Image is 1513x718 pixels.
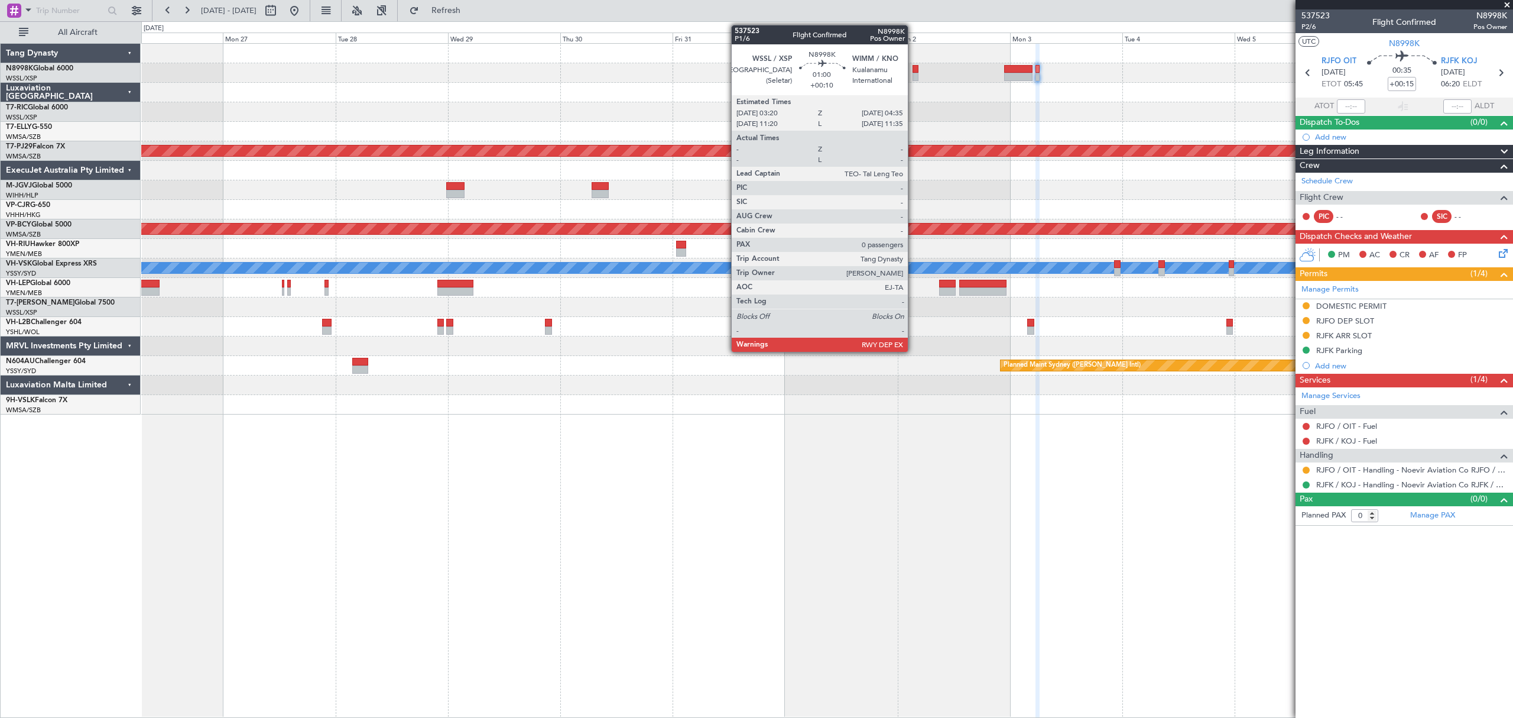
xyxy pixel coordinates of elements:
div: - - [1336,211,1363,222]
span: ELDT [1463,79,1482,90]
span: ETOT [1322,79,1341,90]
a: WSSL/XSP [6,74,37,83]
span: AF [1429,250,1439,261]
div: Tue 4 [1122,33,1235,43]
div: SIC [1432,210,1452,223]
span: M-JGVJ [6,182,32,189]
span: Services [1300,374,1330,387]
span: 9H-VSLK [6,397,35,404]
span: 537523 [1301,9,1330,22]
a: YSHL/WOL [6,328,40,337]
div: PIC [1314,210,1333,223]
span: Refresh [421,7,471,15]
div: Tue 28 [336,33,448,43]
a: T7-ELLYG-550 [6,124,52,131]
a: WMSA/SZB [6,152,41,161]
span: VH-VSK [6,260,32,267]
a: VP-CJRG-650 [6,202,50,209]
a: YMEN/MEB [6,289,42,297]
div: Mon 3 [1010,33,1122,43]
a: YSSY/SYD [6,269,36,278]
div: DOMESTIC PERMIT [1316,301,1387,311]
a: VH-VSKGlobal Express XRS [6,260,97,267]
a: RJFK / KOJ - Handling - Noevir Aviation Co RJFK / KOJ [1316,480,1507,490]
span: VH-LEP [6,280,30,287]
div: RJFO DEP SLOT [1316,316,1374,326]
a: RJFO / OIT - Handling - Noevir Aviation Co RJFO / OIT [1316,465,1507,475]
span: [DATE] [1322,67,1346,79]
div: Wed 5 [1235,33,1347,43]
div: Add new [1315,132,1507,142]
span: Permits [1300,267,1327,281]
span: [DATE] [1441,67,1465,79]
a: N8998KGlobal 6000 [6,65,73,72]
span: Flight Crew [1300,191,1343,205]
label: Planned PAX [1301,510,1346,522]
div: Flight Confirmed [1372,16,1436,28]
a: WMSA/SZB [6,132,41,141]
span: RJFK KOJ [1441,56,1478,67]
a: WSSL/XSP [6,113,37,122]
span: (0/0) [1470,493,1488,505]
a: T7-PJ29Falcon 7X [6,143,65,150]
div: - - [1454,211,1481,222]
div: Sat 1 [785,33,897,43]
a: VHHH/HKG [6,211,41,219]
span: ATOT [1314,101,1334,112]
span: FP [1458,250,1467,261]
a: VP-BCYGlobal 5000 [6,221,72,228]
a: Manage Services [1301,390,1361,402]
a: VH-LEPGlobal 6000 [6,280,70,287]
span: (0/0) [1470,116,1488,128]
a: WMSA/SZB [6,406,41,415]
span: N8998K [1389,37,1420,50]
input: --:-- [1337,99,1365,114]
a: RJFK / KOJ - Fuel [1316,436,1377,446]
span: VP-BCY [6,221,31,228]
span: 06:20 [1441,79,1460,90]
span: T7-[PERSON_NAME] [6,299,74,306]
span: VH-RIU [6,241,30,248]
div: Fri 31 [673,33,785,43]
span: Leg Information [1300,145,1359,159]
input: Trip Number [36,2,104,20]
span: Dispatch To-Dos [1300,116,1359,130]
div: Mon 27 [223,33,335,43]
a: WMSA/SZB [6,230,41,239]
span: N8998K [6,65,33,72]
a: N604AUChallenger 604 [6,358,86,365]
a: Manage Permits [1301,284,1359,296]
div: Sun 2 [898,33,1010,43]
button: Refresh [404,1,475,20]
span: VH-L2B [6,319,31,326]
a: YMEN/MEB [6,250,42,258]
span: AC [1369,250,1380,261]
div: RJFK ARR SLOT [1316,331,1372,341]
a: WSSL/XSP [6,308,37,317]
div: [DATE] [144,24,164,34]
button: UTC [1298,36,1319,47]
div: [DATE] [787,24,807,34]
div: Sun 26 [111,33,223,43]
span: CR [1400,250,1410,261]
a: RJFO / OIT - Fuel [1316,421,1377,431]
span: 05:45 [1344,79,1363,90]
div: Planned Maint Sydney ([PERSON_NAME] Intl) [1004,357,1141,374]
a: VH-RIUHawker 800XP [6,241,79,248]
div: Add new [1315,361,1507,371]
a: T7-[PERSON_NAME]Global 7500 [6,299,115,306]
a: YSSY/SYD [6,367,36,376]
span: P2/6 [1301,22,1330,32]
div: Wed 29 [448,33,560,43]
span: VP-CJR [6,202,30,209]
span: T7-RIC [6,104,28,111]
span: T7-ELLY [6,124,32,131]
span: [DATE] - [DATE] [201,5,257,16]
span: Handling [1300,449,1333,463]
span: T7-PJ29 [6,143,33,150]
span: N604AU [6,358,35,365]
a: WIHH/HLP [6,191,38,200]
span: (1/4) [1470,267,1488,280]
span: Dispatch Checks and Weather [1300,230,1412,244]
div: RJFK Parking [1316,345,1362,355]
